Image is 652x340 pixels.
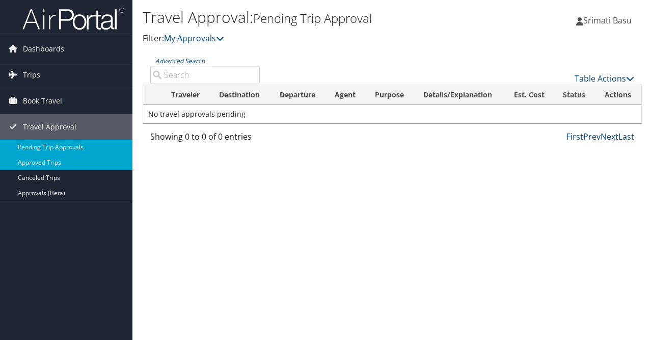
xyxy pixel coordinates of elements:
[270,85,326,105] th: Departure: activate to sort column ascending
[583,15,632,26] span: Srimati Basu
[164,33,224,44] a: My Approvals
[414,85,503,105] th: Details/Explanation
[575,73,634,84] a: Table Actions
[150,66,260,84] input: Advanced Search
[210,85,270,105] th: Destination: activate to sort column ascending
[162,85,210,105] th: Traveler: activate to sort column ascending
[155,57,205,65] a: Advanced Search
[566,131,583,142] a: First
[23,88,62,114] span: Book Travel
[325,85,366,105] th: Agent
[23,36,64,62] span: Dashboards
[143,32,475,45] p: Filter:
[583,131,601,142] a: Prev
[554,85,595,105] th: Status: activate to sort column ascending
[601,131,618,142] a: Next
[253,10,372,27] small: Pending Trip Approval
[595,85,641,105] th: Actions
[576,5,642,36] a: Srimati Basu
[23,62,40,88] span: Trips
[22,7,124,31] img: airportal-logo.png
[23,114,76,140] span: Travel Approval
[143,105,641,123] td: No travel approvals pending
[143,7,475,28] h1: Travel Approval:
[150,130,260,148] div: Showing 0 to 0 of 0 entries
[618,131,634,142] a: Last
[366,85,414,105] th: Purpose
[504,85,554,105] th: Est. Cost: activate to sort column ascending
